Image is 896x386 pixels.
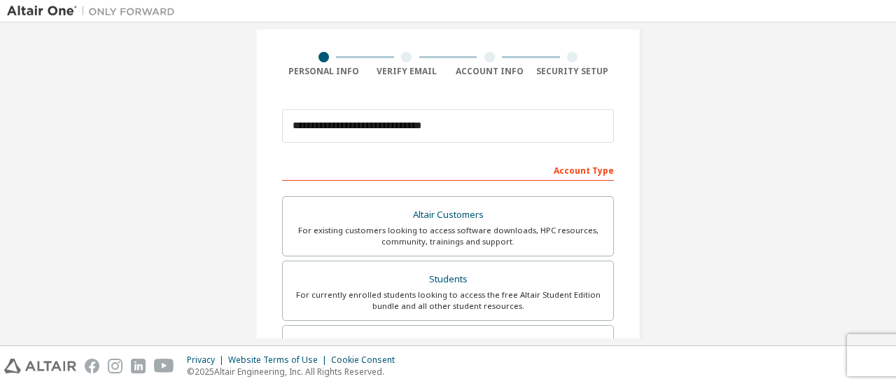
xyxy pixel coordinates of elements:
[187,354,228,366] div: Privacy
[282,66,365,77] div: Personal Info
[187,366,403,378] p: © 2025 Altair Engineering, Inc. All Rights Reserved.
[331,354,403,366] div: Cookie Consent
[531,66,615,77] div: Security Setup
[291,225,605,247] div: For existing customers looking to access software downloads, HPC resources, community, trainings ...
[154,359,174,373] img: youtube.svg
[131,359,146,373] img: linkedin.svg
[365,66,449,77] div: Verify Email
[448,66,531,77] div: Account Info
[291,334,605,354] div: Faculty
[7,4,182,18] img: Altair One
[291,270,605,289] div: Students
[108,359,122,373] img: instagram.svg
[291,289,605,312] div: For currently enrolled students looking to access the free Altair Student Edition bundle and all ...
[282,158,614,181] div: Account Type
[228,354,331,366] div: Website Terms of Use
[85,359,99,373] img: facebook.svg
[291,205,605,225] div: Altair Customers
[4,359,76,373] img: altair_logo.svg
